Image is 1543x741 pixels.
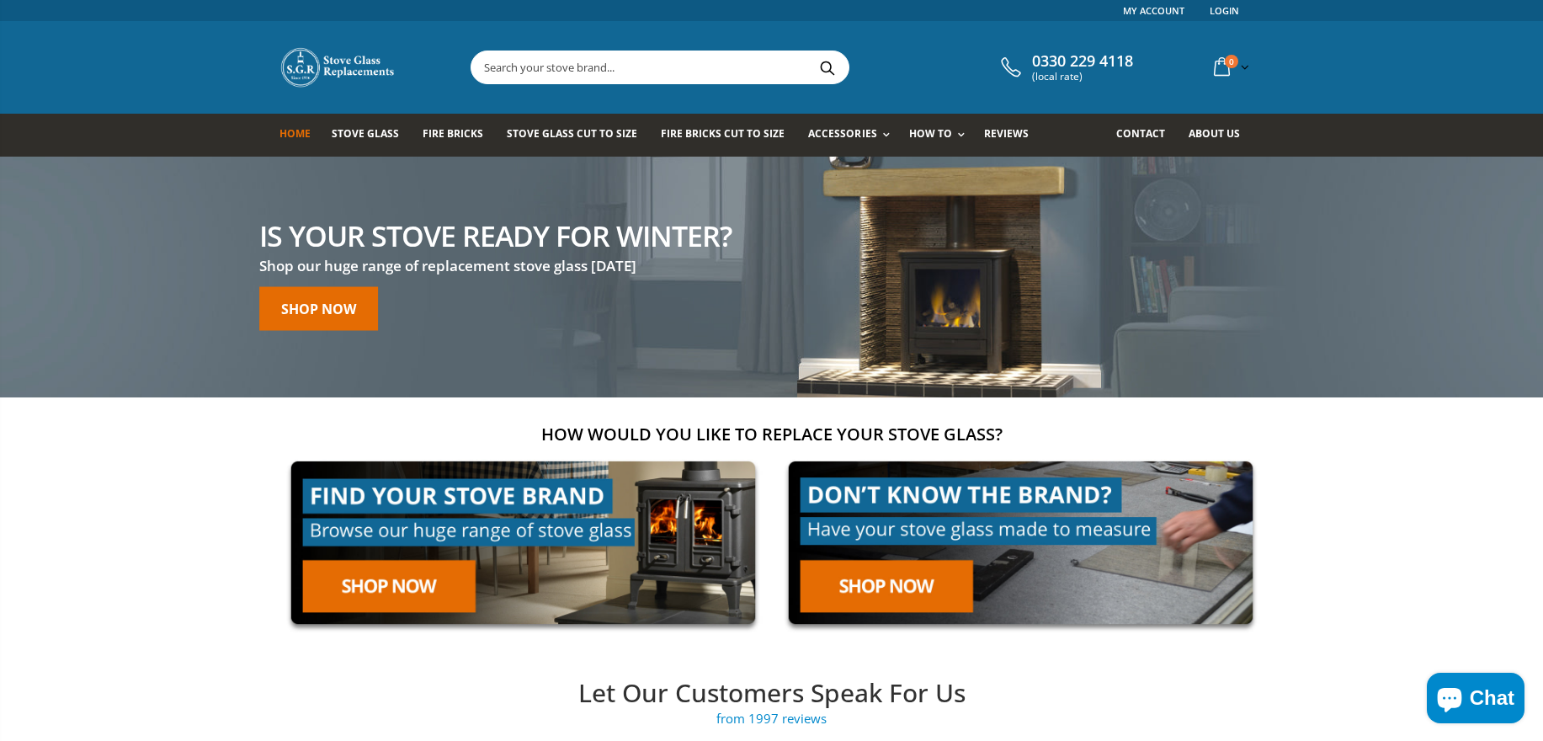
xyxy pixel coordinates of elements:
[274,710,1270,728] a: 4.90 stars from 1997 reviews
[279,450,767,636] img: find-your-brand-cta_9b334d5d-5c94-48ed-825f-d7972bbdebd0.jpg
[259,287,378,331] a: Shop now
[507,114,650,157] a: Stove Glass Cut To Size
[809,51,847,83] button: Search
[1032,71,1133,83] span: (local rate)
[777,450,1264,636] img: made-to-measure-cta_2cd95ceb-d519-4648-b0cf-d2d338fdf11f.jpg
[332,114,412,157] a: Stove Glass
[423,114,496,157] a: Fire Bricks
[1116,114,1178,157] a: Contact
[274,710,1270,728] span: from 1997 reviews
[808,126,876,141] span: Accessories
[279,46,397,88] img: Stove Glass Replacement
[1207,51,1253,83] a: 0
[1189,114,1253,157] a: About us
[332,126,399,141] span: Stove Glass
[997,52,1133,83] a: 0330 229 4118 (local rate)
[279,114,323,157] a: Home
[661,126,785,141] span: Fire Bricks Cut To Size
[274,676,1270,711] h2: Let Our Customers Speak For Us
[1116,126,1165,141] span: Contact
[259,257,732,276] h3: Shop our huge range of replacement stove glass [DATE]
[909,114,973,157] a: How To
[984,114,1041,157] a: Reviews
[259,221,732,250] h2: Is your stove ready for winter?
[909,126,952,141] span: How To
[471,51,1037,83] input: Search your stove brand...
[507,126,637,141] span: Stove Glass Cut To Size
[808,114,897,157] a: Accessories
[1189,126,1240,141] span: About us
[1032,52,1133,71] span: 0330 229 4118
[1225,55,1238,68] span: 0
[1422,673,1530,728] inbox-online-store-chat: Shopify online store chat
[279,423,1264,445] h2: How would you like to replace your stove glass?
[984,126,1029,141] span: Reviews
[279,126,311,141] span: Home
[661,114,797,157] a: Fire Bricks Cut To Size
[423,126,483,141] span: Fire Bricks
